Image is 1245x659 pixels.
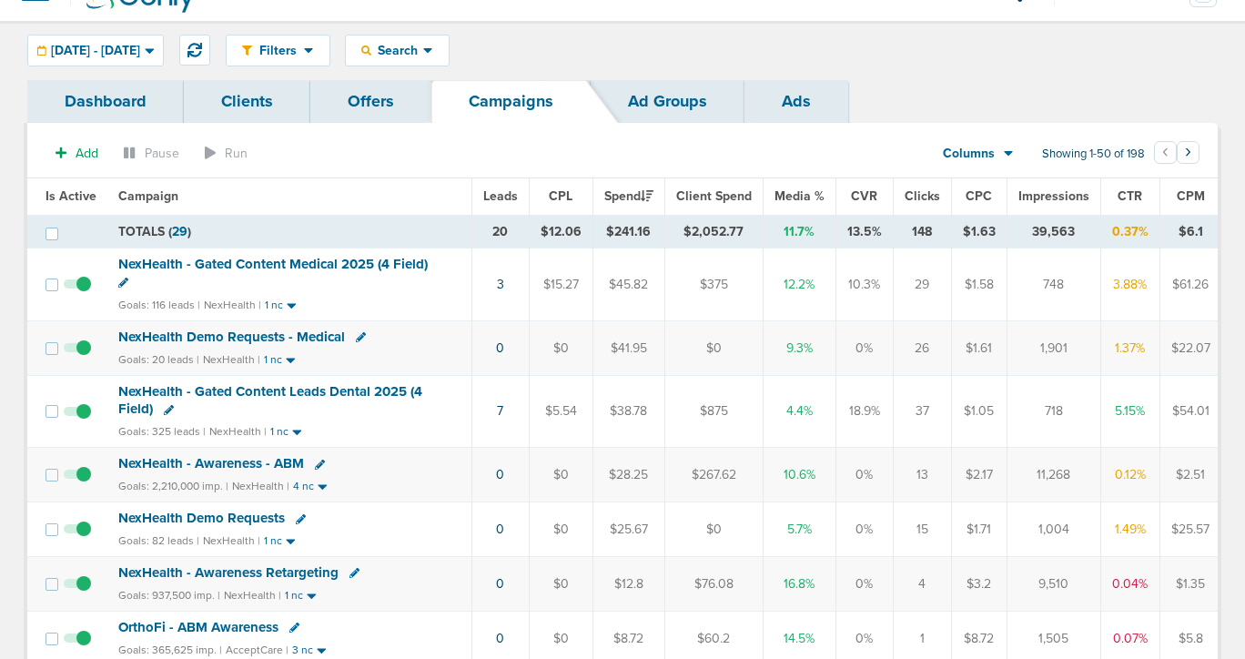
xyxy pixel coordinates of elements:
span: CPC [966,188,992,204]
span: CPL [549,188,572,204]
td: 9.3% [763,320,835,375]
td: 1.49% [1100,502,1159,557]
small: 1 nc [264,534,282,548]
small: Goals: 116 leads | [118,299,200,312]
td: $0 [529,320,592,375]
a: Offers [310,80,431,123]
td: $6.1 [1159,215,1221,248]
span: CTR [1118,188,1142,204]
a: Dashboard [27,80,184,123]
td: 1,004 [1007,502,1100,557]
a: 0 [496,576,504,592]
td: $25.67 [592,502,664,557]
span: Is Active [46,188,96,204]
td: $28.25 [592,448,664,502]
td: 11,268 [1007,448,1100,502]
td: 18.9% [835,375,893,447]
td: 0% [835,557,893,612]
td: 12.2% [763,248,835,320]
small: Goals: 2,210,000 imp. | [118,480,228,493]
span: Showing 1-50 of 198 [1042,147,1145,162]
td: 10.3% [835,248,893,320]
a: Ads [744,80,848,123]
td: $241.16 [592,215,664,248]
td: 4 [893,557,951,612]
small: 1 nc [285,589,303,603]
small: AcceptCare | [226,644,288,656]
td: $54.01 [1159,375,1221,447]
td: 1.37% [1100,320,1159,375]
span: Columns [943,145,995,163]
a: 0 [496,340,504,356]
td: $38.78 [592,375,664,447]
td: $12.06 [529,215,592,248]
td: 10.6% [763,448,835,502]
span: [DATE] - [DATE] [51,45,140,57]
td: $375 [664,248,763,320]
a: Campaigns [431,80,591,123]
td: $3.2 [951,557,1007,612]
span: 29 [172,224,187,239]
td: 0.04% [1100,557,1159,612]
td: $1.63 [951,215,1007,248]
span: Clicks [905,188,940,204]
td: 20 [471,215,529,248]
td: $76.08 [664,557,763,612]
ul: Pagination [1154,144,1199,166]
td: 0% [835,448,893,502]
td: 9,510 [1007,557,1100,612]
span: Media % [774,188,825,204]
span: NexHealth - Awareness Retargeting [118,564,339,581]
a: Clients [184,80,310,123]
td: 148 [893,215,951,248]
td: $5.54 [529,375,592,447]
span: Leads [483,188,518,204]
td: 13.5% [835,215,893,248]
td: $0 [529,557,592,612]
a: Ad Groups [591,80,744,123]
td: $12.8 [592,557,664,612]
td: $45.82 [592,248,664,320]
small: NexHealth | [224,589,281,602]
td: $1.71 [951,502,1007,557]
td: $0 [529,502,592,557]
button: Go to next page [1177,141,1199,164]
td: $2,052.77 [664,215,763,248]
button: Add [46,140,108,167]
span: Campaign [118,188,178,204]
span: Client Spend [676,188,752,204]
a: 0 [496,522,504,537]
span: Filters [252,43,304,58]
td: 0.12% [1100,448,1159,502]
span: Search [371,43,423,58]
small: 3 nc [292,644,313,657]
small: NexHealth | [232,480,289,492]
td: $875 [664,375,763,447]
td: $25.57 [1159,502,1221,557]
a: 0 [496,467,504,482]
span: CPM [1177,188,1205,204]
td: $41.95 [592,320,664,375]
span: NexHealth - Gated Content Leads Dental 2025 (4 Field) [118,383,422,418]
td: $0 [664,502,763,557]
span: Impressions [1018,188,1089,204]
td: $15.27 [529,248,592,320]
td: $1.05 [951,375,1007,447]
td: $267.62 [664,448,763,502]
td: 0.37% [1100,215,1159,248]
a: 0 [496,631,504,646]
small: 1 nc [265,299,283,312]
small: Goals: 365,625 imp. | [118,644,222,657]
td: $0 [529,448,592,502]
td: 4.4% [763,375,835,447]
td: $1.35 [1159,557,1221,612]
small: Goals: 325 leads | [118,425,206,439]
td: $1.58 [951,248,1007,320]
span: NexHealth Demo Requests - Medical [118,329,345,345]
td: TOTALS ( ) [107,215,471,248]
td: 1,901 [1007,320,1100,375]
small: NexHealth | [209,425,267,438]
small: 4 nc [293,480,314,493]
td: 11.7% [763,215,835,248]
td: 37 [893,375,951,447]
